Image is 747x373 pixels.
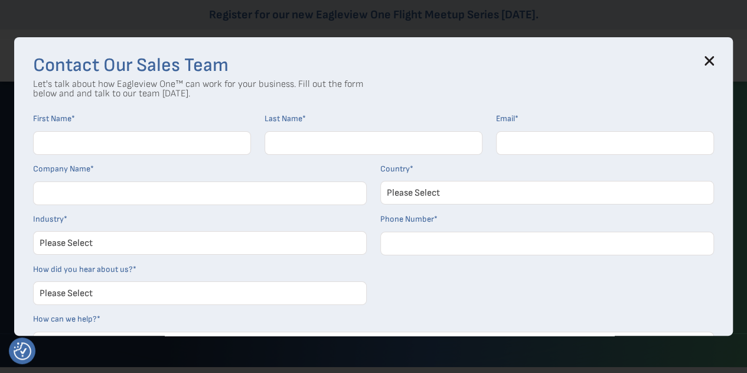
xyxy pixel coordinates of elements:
[33,80,364,99] p: Let's talk about how Eagleview One™ can work for your business. Fill out the form below and and t...
[33,113,71,124] span: First Name
[33,56,714,75] h3: Contact Our Sales Team
[33,314,97,324] span: How can we help?
[265,113,302,124] span: Last Name
[380,214,434,224] span: Phone Number
[14,342,31,360] button: Consent Preferences
[33,164,90,174] span: Company Name
[496,113,515,124] span: Email
[380,164,410,174] span: Country
[14,342,31,360] img: Revisit consent button
[33,264,133,274] span: How did you hear about us?
[33,214,64,224] span: Industry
